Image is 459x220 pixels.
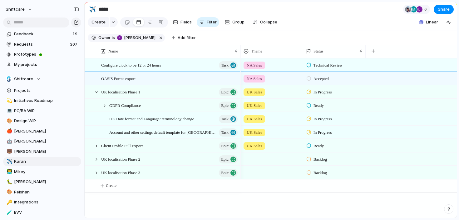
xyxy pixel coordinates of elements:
div: 🍎 [7,127,11,135]
button: ✈️ [87,4,97,14]
a: 🧪EVV [3,208,81,217]
button: Create [88,17,109,27]
span: is [112,35,115,41]
span: 6 [424,6,429,12]
span: OASIS Forms export [101,75,136,82]
a: 🐛[PERSON_NAME] [3,177,81,187]
button: 🤖 [6,138,12,144]
span: Shiftcare [14,76,33,82]
span: shiftcare [6,6,25,12]
span: My projects [14,62,79,68]
span: Collapse [260,19,277,25]
a: 💫Initiatives Roadmap [3,96,81,105]
span: Create [91,19,106,25]
span: UK localisation Phase 2 [101,155,140,162]
button: 🍎 [6,128,12,134]
span: Integrations [14,199,79,205]
button: 💻 [6,108,12,114]
span: Fields [180,19,192,25]
div: 🎨 [7,117,11,125]
a: 🔑Integrations [3,197,81,207]
button: 🔑 [6,199,12,205]
span: Projects [14,87,79,94]
span: UK Date format and Language/ terminology change [109,115,194,122]
a: Prototypes [3,50,81,59]
a: 🐻[PERSON_NAME] [3,147,81,156]
span: Initiatives Roadmap [14,97,79,104]
a: My projects [3,60,81,69]
span: Account and other settings default template for [GEOGRAPHIC_DATA] [109,128,217,136]
span: [PERSON_NAME] [14,128,79,134]
button: Shiftcare [3,74,81,84]
button: Share [434,5,454,14]
a: 🎨Design WIP [3,116,81,126]
button: shiftcare [3,4,36,14]
button: Filter [197,17,219,27]
span: Filter [207,19,217,25]
div: 🎨 [7,188,11,196]
div: ✈️ [89,5,96,13]
div: 🔑 [7,199,11,206]
div: 👨‍💻 [7,168,11,175]
span: Name [108,48,118,54]
a: Feedback19 [3,29,81,39]
a: 🍎[PERSON_NAME] [3,127,81,136]
span: Share [438,6,450,12]
span: EVV [14,209,79,216]
a: 💻PO/BA WIP [3,106,81,116]
button: is [111,34,116,41]
div: 🐻 [7,148,11,155]
button: Linear [417,17,441,27]
a: 🎨Peishan [3,187,81,197]
span: UK localisation Phase 3 [101,169,140,176]
span: Group [232,19,244,25]
a: Projects [3,86,81,95]
button: [PERSON_NAME] [116,34,157,41]
button: 🎨 [6,189,12,195]
button: 🐛 [6,179,12,185]
span: Peishan [14,189,79,195]
span: [PERSON_NAME] [14,179,79,185]
span: [PERSON_NAME] [14,138,79,144]
span: [PERSON_NAME] [14,148,79,155]
a: 🤖[PERSON_NAME] [3,137,81,146]
a: 👨‍💻Mikey [3,167,81,177]
div: 💫 [7,97,11,104]
button: Group [222,17,248,27]
button: 🧪 [6,209,12,216]
button: 👨‍💻 [6,169,12,175]
a: ✈️Karan [3,157,81,166]
span: Feedback [14,31,71,37]
button: 🎨 [6,118,12,124]
button: 💫 [6,97,12,104]
button: Collapse [250,17,280,27]
button: 🐻 [6,148,12,155]
span: Requests [14,41,68,47]
span: Karan [14,158,79,165]
span: Owner [98,35,111,41]
button: Fields [170,17,194,27]
div: 💻 [7,107,11,114]
span: Design WIP [14,118,79,124]
div: 🧪 [7,209,11,216]
span: Prototypes [14,51,79,57]
button: ✈️ [6,158,12,165]
span: Mikey [14,169,79,175]
span: 19 [72,31,79,37]
span: UK localisation Phase 1 [101,88,140,95]
span: GDPR Compliance [109,102,141,109]
a: Requests307 [3,40,81,49]
div: 🤖 [7,138,11,145]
